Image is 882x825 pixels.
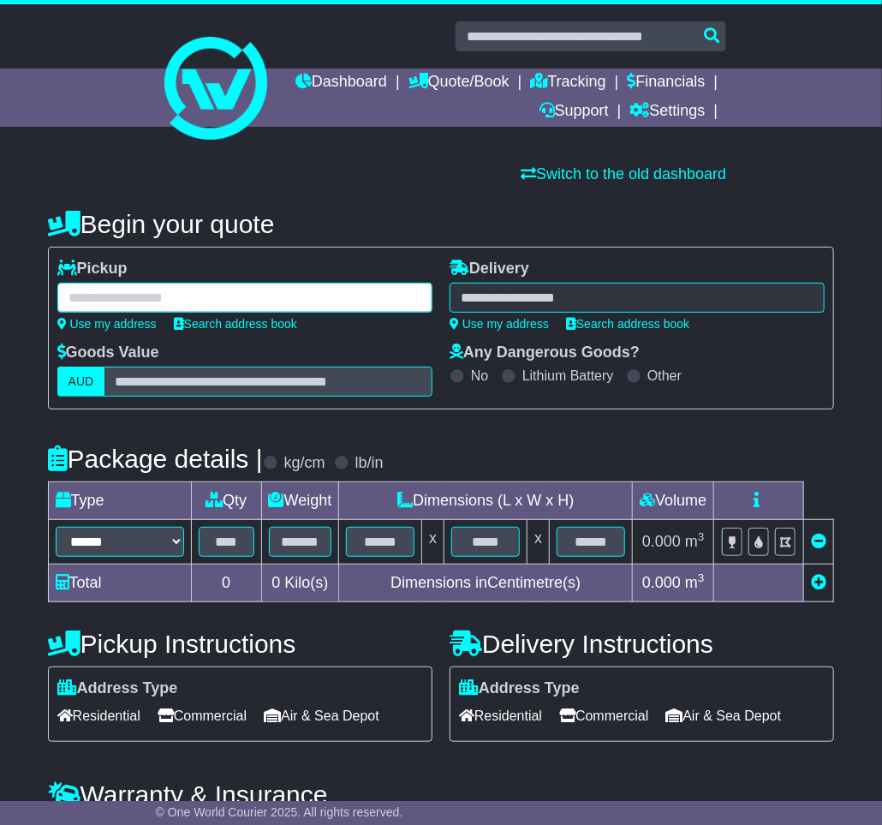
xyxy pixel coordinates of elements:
label: lb/in [355,454,384,473]
label: Pickup [57,260,128,278]
a: Quote/Book [408,69,510,98]
h4: Pickup Instructions [48,630,432,658]
a: Settings [630,98,706,127]
span: m [685,533,705,550]
td: x [422,520,444,565]
label: Delivery [450,260,529,278]
label: Lithium Battery [522,368,614,384]
label: Goods Value [57,344,159,362]
h4: Warranty & Insurance [48,780,835,809]
span: Residential [57,702,140,729]
span: Air & Sea Depot [264,702,379,729]
span: Air & Sea Depot [666,702,782,729]
span: Commercial [158,702,247,729]
td: Qty [191,482,261,520]
a: Remove this item [811,533,826,550]
td: 0 [191,565,261,602]
td: Dimensions (L x W x H) [339,482,633,520]
td: Kilo(s) [261,565,339,602]
span: Commercial [559,702,648,729]
sup: 3 [698,530,705,543]
label: kg/cm [284,454,325,473]
h4: Delivery Instructions [450,630,834,658]
label: Address Type [459,679,580,698]
a: Search address book [174,317,297,331]
a: Tracking [531,69,606,98]
span: 0 [271,574,280,591]
td: Volume [633,482,714,520]
td: Total [48,565,191,602]
label: AUD [57,367,105,397]
td: Type [48,482,191,520]
span: 0.000 [642,533,681,550]
a: Financials [628,69,706,98]
label: Other [647,368,682,384]
a: Switch to the old dashboard [521,165,726,182]
a: Add new item [811,574,826,591]
a: Use my address [57,317,157,331]
a: Search address book [566,317,689,331]
sup: 3 [698,571,705,584]
td: Weight [261,482,339,520]
span: © One World Courier 2025. All rights reserved. [156,805,403,819]
td: x [527,520,550,565]
td: Dimensions in Centimetre(s) [339,565,633,602]
label: No [471,368,488,384]
h4: Begin your quote [48,210,835,238]
span: 0.000 [642,574,681,591]
label: Any Dangerous Goods? [450,344,640,362]
a: Use my address [450,317,549,331]
h4: Package details | [48,445,263,473]
a: Dashboard [295,69,387,98]
label: Address Type [57,679,178,698]
span: m [685,574,705,591]
a: Support [539,98,609,127]
span: Residential [459,702,542,729]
